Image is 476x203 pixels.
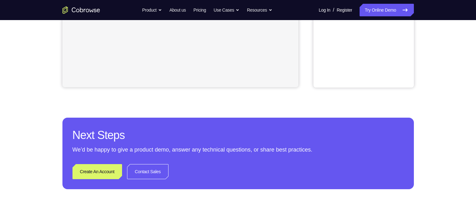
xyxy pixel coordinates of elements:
a: Register [337,4,352,16]
h2: Next Steps [72,128,404,143]
button: Product [142,4,162,16]
p: We’d be happy to give a product demo, answer any technical questions, or share best practices. [72,145,404,154]
button: Resources [247,4,272,16]
button: Use Cases [214,4,239,16]
a: About us [169,4,186,16]
span: / [333,6,334,14]
a: Contact Sales [127,164,169,179]
a: Create An Account [72,164,122,179]
a: Try Online Demo [360,4,414,16]
a: Log In [319,4,330,16]
a: Go to the home page [62,6,100,14]
a: Pricing [193,4,206,16]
